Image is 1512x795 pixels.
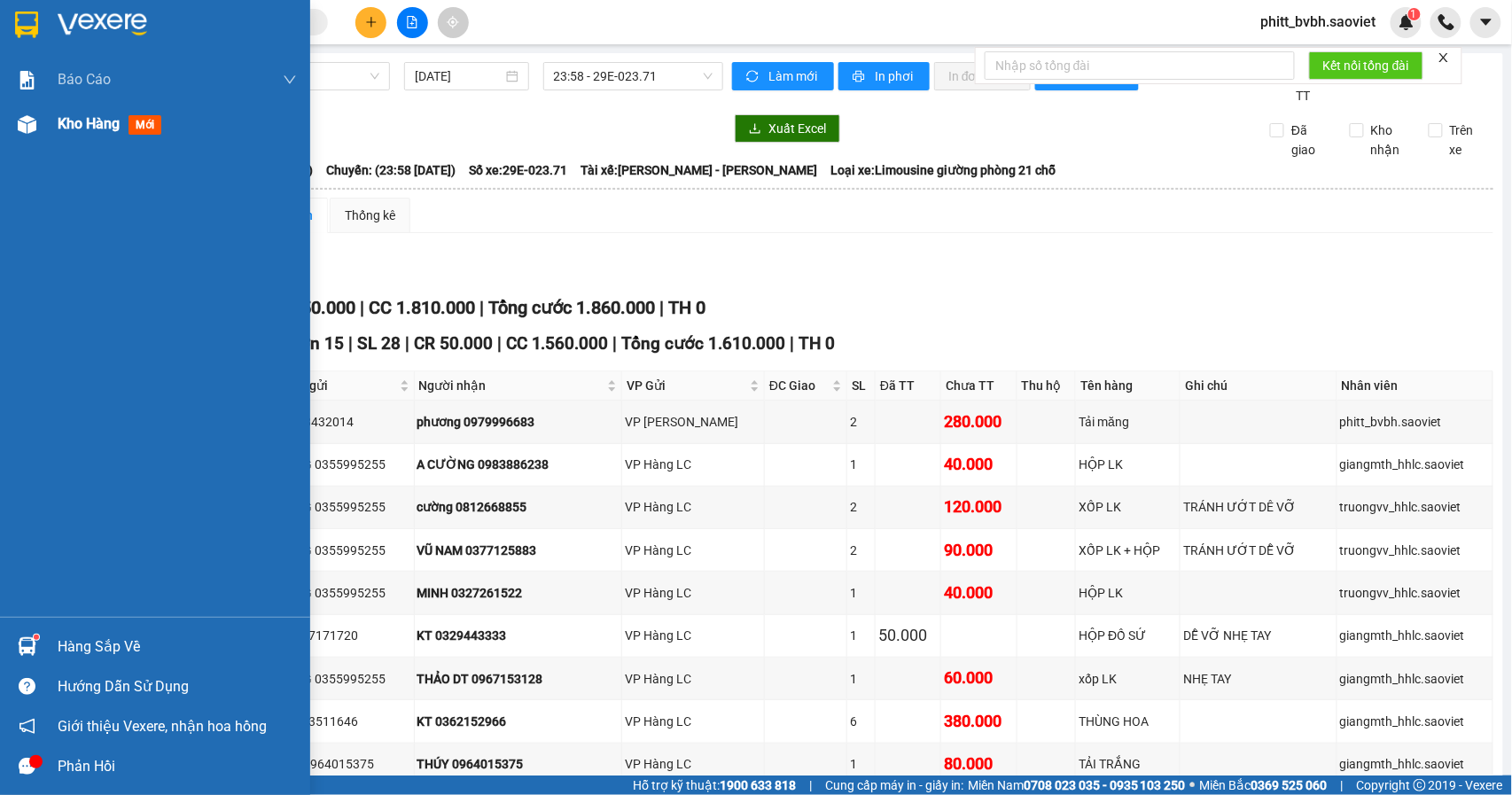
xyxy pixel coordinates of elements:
[838,62,930,90] button: printerIn phơi
[1076,371,1181,401] th: Tên hàng
[1478,14,1494,30] span: caret-down
[850,497,872,517] div: 2
[1341,776,1344,795] span: |
[15,12,38,38] img: logo-vxr
[1309,51,1423,80] button: Kết nối tổng đài
[417,669,620,689] div: THẢO DT 0967153128
[58,715,267,737] span: Giới thiệu Vexere, nhận hoa hồng
[1340,455,1490,474] div: giangmth_hhlc.saoviet
[1200,776,1328,795] span: Miền Bắc
[417,754,620,774] div: THÚY 0964015375
[269,541,411,560] div: THẮNG 0355995255
[269,712,411,731] div: KT 0973511646
[878,623,938,648] div: 50.000
[271,376,396,395] span: Người gửi
[417,455,620,474] div: A CƯỜNG 0983886238
[274,297,355,318] span: CR 50.000
[934,62,1031,90] button: In đơn chọn
[1340,669,1490,689] div: giangmth_hhlc.saoviet
[830,160,1056,180] span: Loại xe: Limousine giường phòng 21 chỗ
[1438,51,1450,64] span: close
[269,455,411,474] div: THẮNG 0355995255
[1079,626,1177,645] div: HỘP ĐỒ SỨ
[625,669,761,689] div: VP Hàng LC
[417,712,620,731] div: KT 0362152966
[417,583,620,603] div: MINH 0327261522
[488,297,655,318] span: Tổng cước 1.860.000
[825,776,963,795] span: Cung cấp máy in - giấy in:
[1340,497,1490,517] div: truongvv_hhlc.saoviet
[622,333,786,354] span: Tổng cước 1.610.000
[1364,121,1415,160] span: Kho nhận
[58,674,297,700] div: Hướng dẫn sử dụng
[1183,541,1333,560] div: TRÁNH ƯỚT DỄ VỠ
[1079,541,1177,560] div: XỐP LK + HỘP
[944,581,1014,605] div: 40.000
[1183,626,1333,645] div: DỄ VỠ NHẸ TAY
[1079,497,1177,517] div: XỐP LK
[269,754,411,774] div: THÚY 0964015375
[1340,583,1490,603] div: truongvv_hhlc.saoviet
[1079,583,1177,603] div: HỘP LK
[944,666,1014,690] div: 60.000
[809,776,812,795] span: |
[1340,412,1490,432] div: phitt_bvbh.saoviet
[944,538,1014,563] div: 90.000
[414,333,493,354] span: CR 50.000
[622,700,765,743] td: VP Hàng LC
[405,333,409,354] span: |
[769,376,829,395] span: ĐC Giao
[58,68,111,90] span: Báo cáo
[613,333,618,354] span: |
[853,70,868,84] span: printer
[360,297,364,318] span: |
[415,66,503,86] input: 14/08/2025
[622,744,765,786] td: VP Hàng LC
[659,297,664,318] span: |
[625,583,761,603] div: VP Hàng LC
[1017,371,1077,401] th: Thu hộ
[850,712,872,731] div: 6
[791,333,795,354] span: |
[850,583,872,603] div: 1
[941,371,1017,401] th: Chưa TT
[1337,371,1493,401] th: Nhân viên
[58,115,120,132] span: Kho hàng
[365,16,378,28] span: plus
[129,115,161,135] span: mới
[735,114,840,143] button: downloadXuất Excel
[847,371,876,401] th: SL
[625,712,761,731] div: VP Hàng LC
[1247,11,1391,33] span: phitt_bvbh.saoviet
[622,487,765,529] td: VP Hàng LC
[627,376,746,395] span: VP Gửi
[625,541,761,560] div: VP Hàng LC
[287,333,344,354] span: Đơn 15
[397,7,428,38] button: file-add
[1024,778,1186,792] strong: 0708 023 035 - 0935 103 250
[447,16,459,28] span: aim
[1438,14,1454,30] img: phone-icon
[479,297,484,318] span: |
[269,497,411,517] div: THẮNG 0355995255
[417,497,620,517] div: cường 0812668855
[369,297,475,318] span: CC 1.810.000
[944,709,1014,734] div: 380.000
[746,70,761,84] span: sync
[1183,497,1333,517] div: TRÁNH ƯỚT DÊ VỠ
[269,669,411,689] div: THẮNG 0355995255
[1443,121,1494,160] span: Trên xe
[1340,541,1490,560] div: truongvv_hhlc.saoviet
[18,115,36,134] img: warehouse-icon
[633,776,796,795] span: Hỗ trợ kỹ thuật:
[625,626,761,645] div: VP Hàng LC
[34,635,39,640] sup: 1
[419,376,604,395] span: Người nhận
[438,7,469,38] button: aim
[1340,626,1490,645] div: giangmth_hhlc.saoviet
[944,495,1014,519] div: 120.000
[944,409,1014,434] div: 280.000
[554,63,713,90] span: 23:58 - 29E-023.71
[1414,779,1426,791] span: copyright
[622,615,765,658] td: VP Hàng LC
